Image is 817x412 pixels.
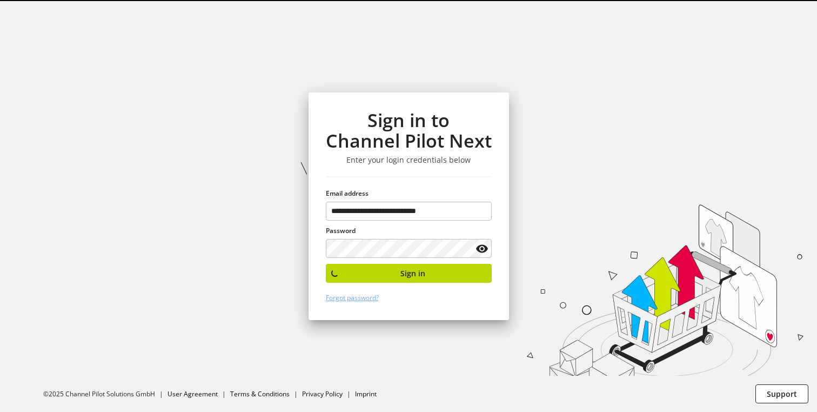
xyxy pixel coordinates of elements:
span: Email address [326,189,369,198]
h3: Enter your login credentials below [326,155,492,165]
a: User Agreement [168,389,218,398]
h1: Sign in to Channel Pilot Next [326,110,492,151]
span: Support [767,388,797,400]
a: Forgot password? [326,293,379,302]
button: Support [755,384,808,403]
a: Privacy Policy [302,389,343,398]
a: Terms & Conditions [230,389,290,398]
span: Password [326,226,356,235]
a: Imprint [355,389,377,398]
li: ©2025 Channel Pilot Solutions GmbH [43,389,168,399]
